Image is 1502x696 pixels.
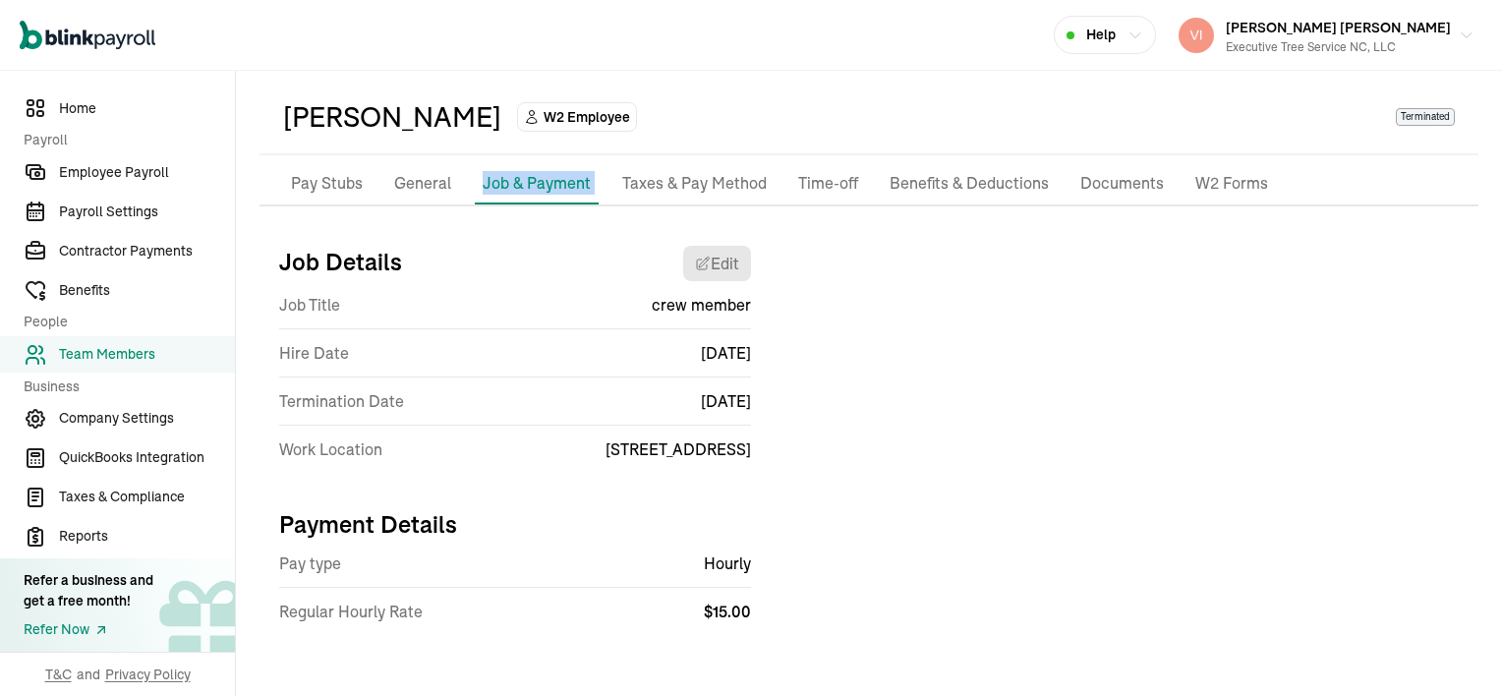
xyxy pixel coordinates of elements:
[704,602,751,621] span: $ 15.00
[20,7,155,64] nav: Global
[1195,171,1268,197] p: W2 Forms
[1396,108,1455,126] span: Terminated
[59,98,235,119] span: Home
[279,551,341,575] span: Pay type
[890,171,1049,197] p: Benefits & Deductions
[394,171,451,197] p: General
[1171,11,1482,60] button: [PERSON_NAME] [PERSON_NAME]Executive Tree Service NC, LLC
[1226,38,1451,56] div: Executive Tree Service NC, LLC
[279,341,349,365] span: Hire Date
[59,526,235,547] span: Reports
[798,171,858,197] p: Time-off
[45,665,72,684] span: T&C
[1404,602,1502,696] iframe: Chat Widget
[701,389,751,413] span: [DATE]
[279,508,751,540] h3: Payment Details
[279,600,423,623] span: Regular Hourly Rate
[59,280,235,301] span: Benefits
[1086,25,1116,45] span: Help
[683,246,751,281] button: Edit
[622,171,767,197] p: Taxes & Pay Method
[544,107,630,127] span: W2 Employee
[24,312,223,332] span: People
[652,293,751,317] span: crew member
[279,389,404,413] span: Termination Date
[291,171,363,197] p: Pay Stubs
[59,241,235,261] span: Contractor Payments
[283,96,501,138] div: [PERSON_NAME]
[701,341,751,365] span: [DATE]
[1226,19,1451,36] span: [PERSON_NAME] [PERSON_NAME]
[59,408,235,429] span: Company Settings
[59,162,235,183] span: Employee Payroll
[1054,16,1156,54] button: Help
[1080,171,1164,197] p: Documents
[59,447,235,468] span: QuickBooks Integration
[606,437,751,461] span: [STREET_ADDRESS]
[59,202,235,222] span: Payroll Settings
[105,665,191,684] span: Privacy Policy
[59,344,235,365] span: Team Members
[24,570,153,611] div: Refer a business and get a free month!
[24,130,223,150] span: Payroll
[704,551,751,575] span: Hourly
[483,171,591,195] p: Job & Payment
[279,293,340,317] span: Job Title
[59,487,235,507] span: Taxes & Compliance
[24,377,223,397] span: Business
[279,437,382,461] span: Work Location
[279,246,402,281] h3: Job Details
[24,619,153,640] a: Refer Now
